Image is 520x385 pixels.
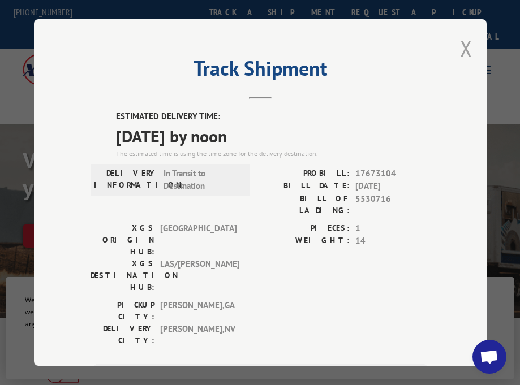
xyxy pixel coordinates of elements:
span: 14 [355,235,430,248]
label: XGS ORIGIN HUB: [91,222,154,258]
span: [GEOGRAPHIC_DATA] [160,222,237,258]
label: PICKUP CITY: [91,299,154,323]
label: PROBILL: [260,167,350,180]
label: PIECES: [260,222,350,235]
button: Close modal [460,33,472,63]
label: WEIGHT: [260,235,350,248]
label: DELIVERY CITY: [91,323,154,347]
span: In Transit to Destination [164,167,240,193]
label: ESTIMATED DELIVERY TIME: [116,110,430,123]
label: BILL OF LADING: [260,193,350,217]
span: [PERSON_NAME] , NV [160,323,237,347]
div: Open chat [472,340,506,374]
span: 17673104 [355,167,430,180]
span: LAS/[PERSON_NAME] [160,258,237,293]
span: 1 [355,222,430,235]
span: 5530716 [355,193,430,217]
label: DELIVERY INFORMATION: [94,167,158,193]
label: XGS DESTINATION HUB: [91,258,154,293]
span: [DATE] [355,180,430,193]
span: [DATE] by noon [116,123,430,149]
label: BILL DATE: [260,180,350,193]
span: [PERSON_NAME] , GA [160,299,237,323]
h2: Track Shipment [91,60,430,82]
div: The estimated time is using the time zone for the delivery destination. [116,149,430,159]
